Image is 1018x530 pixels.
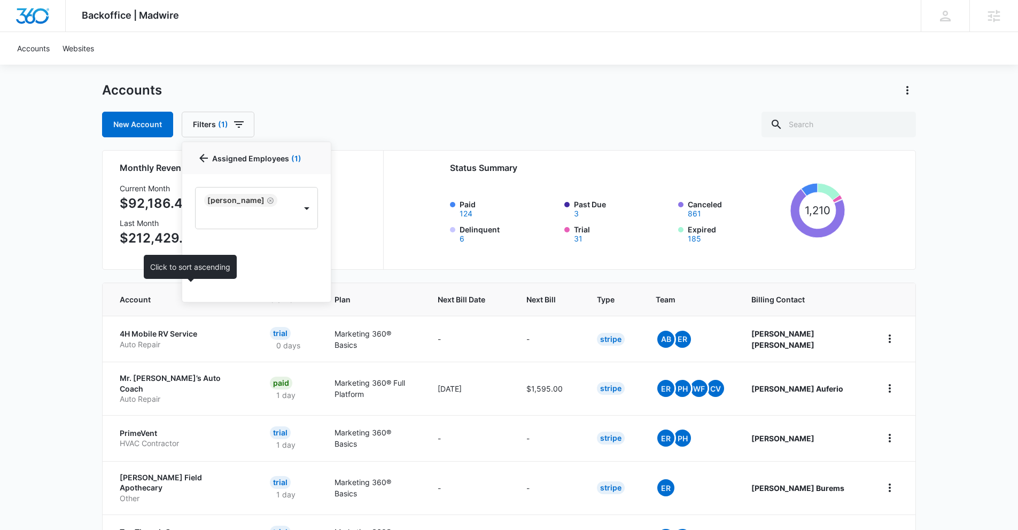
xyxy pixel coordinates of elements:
span: AB [657,331,674,348]
div: Stripe [597,432,625,445]
span: Team [656,294,710,305]
span: Cv [707,380,724,397]
h2: Monthly Revenue [120,161,370,174]
button: Canceled [688,210,701,217]
td: [DATE] [425,362,514,415]
label: Canceled [688,199,786,217]
h2: Status Summary [450,161,845,174]
button: Actions [899,82,916,99]
p: HVAC Contractor [120,438,244,449]
strong: [PERSON_NAME] [PERSON_NAME] [751,329,814,349]
button: Paid [460,210,472,217]
button: Filters(1) [182,112,254,137]
p: Auto Repair [120,339,244,350]
label: Trial [574,224,672,243]
div: Stripe [597,382,625,395]
span: Next Bill Date [438,294,485,305]
input: Search [761,112,916,137]
p: Marketing 360® Basics [335,427,412,449]
span: (1) [218,121,228,128]
td: - [514,415,584,461]
td: - [514,316,584,362]
div: [PERSON_NAME] [207,197,265,204]
span: Backoffice | Madwire [82,10,179,21]
strong: [PERSON_NAME] Auferio [751,384,843,393]
p: Other [120,493,244,504]
td: - [425,316,514,362]
span: PH [674,430,691,447]
td: $1,595.00 [514,362,584,415]
p: Marketing 360® Basics [335,328,412,350]
p: PrimeVent [120,428,244,439]
span: Type [597,294,615,305]
tspan: 1,210 [805,204,830,217]
span: Billing Contact [751,294,856,305]
a: [PERSON_NAME] Field ApothecaryOther [120,472,244,504]
span: Next Bill [526,294,556,305]
div: Remove Evan Rodriguez [265,197,274,204]
button: home [881,380,898,397]
p: 0 days [270,340,307,351]
span: (1) [291,154,301,163]
label: Expired [688,224,786,243]
span: ER [674,331,691,348]
a: Accounts [11,32,56,65]
p: Marketing 360® Full Platform [335,377,412,400]
span: PH [674,380,691,397]
div: Stripe [597,481,625,494]
p: $92,186.46 [120,194,198,213]
td: - [425,461,514,515]
label: Paid [460,199,558,217]
button: home [881,430,898,447]
span: WF [690,380,708,397]
p: Assigned Employees [195,153,318,164]
div: Stripe [597,333,625,346]
div: Trial [270,476,291,489]
span: ER [657,430,674,447]
div: Trial [270,327,291,340]
button: Delinquent [460,235,464,243]
label: Delinquent [460,224,558,243]
div: Paid [270,377,292,389]
button: Past Due [574,210,579,217]
span: ER [657,380,674,397]
label: Past Due [574,199,672,217]
button: home [881,479,898,496]
h3: Current Month [120,183,198,194]
h3: Last Month [120,217,198,229]
strong: [PERSON_NAME] Burems [751,484,844,493]
strong: [PERSON_NAME] [751,434,814,443]
p: $212,429.91 [120,229,198,248]
button: Trial [574,235,582,243]
a: 4H Mobile RV ServiceAuto Repair [120,329,244,349]
p: Marketing 360® Basics [335,477,412,499]
button: Expired [688,235,701,243]
a: PrimeVentHVAC Contractor [120,428,244,449]
span: ER [657,479,674,496]
p: 1 day [270,489,302,500]
a: Mr. [PERSON_NAME]’s Auto CoachAuto Repair [120,373,244,404]
p: [PERSON_NAME] Field Apothecary [120,472,244,493]
span: Plan [335,294,412,305]
p: 4H Mobile RV Service [120,329,244,339]
button: home [881,330,898,347]
td: - [425,415,514,461]
p: 1 day [270,439,302,450]
span: Account [120,294,229,305]
div: Trial [270,426,291,439]
a: Websites [56,32,100,65]
p: 1 day [270,389,302,401]
td: - [514,461,584,515]
h1: Accounts [102,82,162,98]
p: Mr. [PERSON_NAME]’s Auto Coach [120,373,244,394]
a: New Account [102,112,173,137]
p: Auto Repair [120,394,244,404]
button: Back [195,150,212,167]
div: Click to sort ascending [144,255,237,279]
